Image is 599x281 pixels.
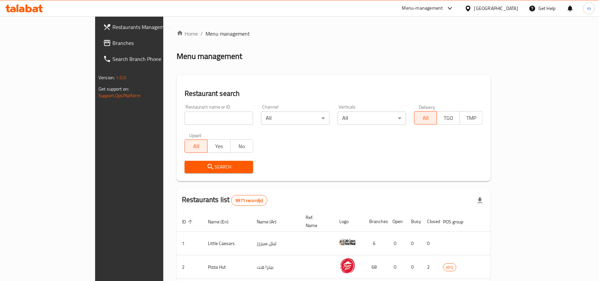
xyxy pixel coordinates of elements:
button: All [185,140,208,153]
td: 0 [387,232,406,255]
button: TMP [460,111,483,125]
span: No [233,141,250,151]
td: 0 [387,255,406,279]
h2: Restaurant search [185,89,483,99]
td: Pizza Hut [203,255,251,279]
nav: breadcrumb [177,30,491,38]
th: Open [387,211,406,232]
span: Menu management [206,30,250,38]
a: Support.OpsPlatform [98,91,141,100]
input: Search for restaurant name or ID.. [185,112,253,125]
td: 6 [364,232,387,255]
span: All [188,141,205,151]
button: All [414,111,437,125]
td: 0 [406,255,422,279]
img: Little Caesars [339,234,356,250]
h2: Menu management [177,51,242,62]
th: Branches [364,211,387,232]
td: ليتل سيزرز [251,232,300,255]
td: 2 [422,255,438,279]
td: 0 [422,232,438,255]
label: Upsell [189,133,202,138]
td: Little Caesars [203,232,251,255]
div: Export file [472,192,488,208]
span: All [417,113,434,123]
div: All [338,112,406,125]
span: Get support on: [98,85,129,93]
td: 68 [364,255,387,279]
span: Branches [112,39,190,47]
span: Search [190,163,248,171]
th: Closed [422,211,438,232]
div: Menu-management [402,4,443,12]
span: 9971 record(s) [231,197,267,204]
span: KFG [443,264,456,271]
img: Pizza Hut [339,257,356,274]
label: Delivery [419,105,435,109]
button: TGO [437,111,460,125]
th: Busy [406,211,422,232]
button: Search [185,161,253,173]
span: TMP [463,113,480,123]
span: Name (En) [208,218,237,226]
span: Restaurants Management [112,23,190,31]
span: m [587,5,591,12]
div: All [261,112,330,125]
div: Total records count [231,195,267,206]
a: Branches [98,35,195,51]
th: Logo [334,211,364,232]
a: Restaurants Management [98,19,195,35]
td: بيتزا هت [251,255,300,279]
span: Search Branch Phone [112,55,190,63]
span: POS group [443,218,472,226]
span: Yes [210,141,227,151]
span: ID [182,218,195,226]
span: Version: [98,73,115,82]
div: [GEOGRAPHIC_DATA] [474,5,518,12]
a: Search Branch Phone [98,51,195,67]
h2: Restaurants list [182,195,267,206]
button: Yes [207,140,230,153]
span: Ref. Name [306,213,326,229]
span: 1.0.0 [116,73,126,82]
span: Name (Ar) [257,218,285,226]
button: No [230,140,253,153]
td: 0 [406,232,422,255]
span: TGO [440,113,457,123]
li: / [201,30,203,38]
